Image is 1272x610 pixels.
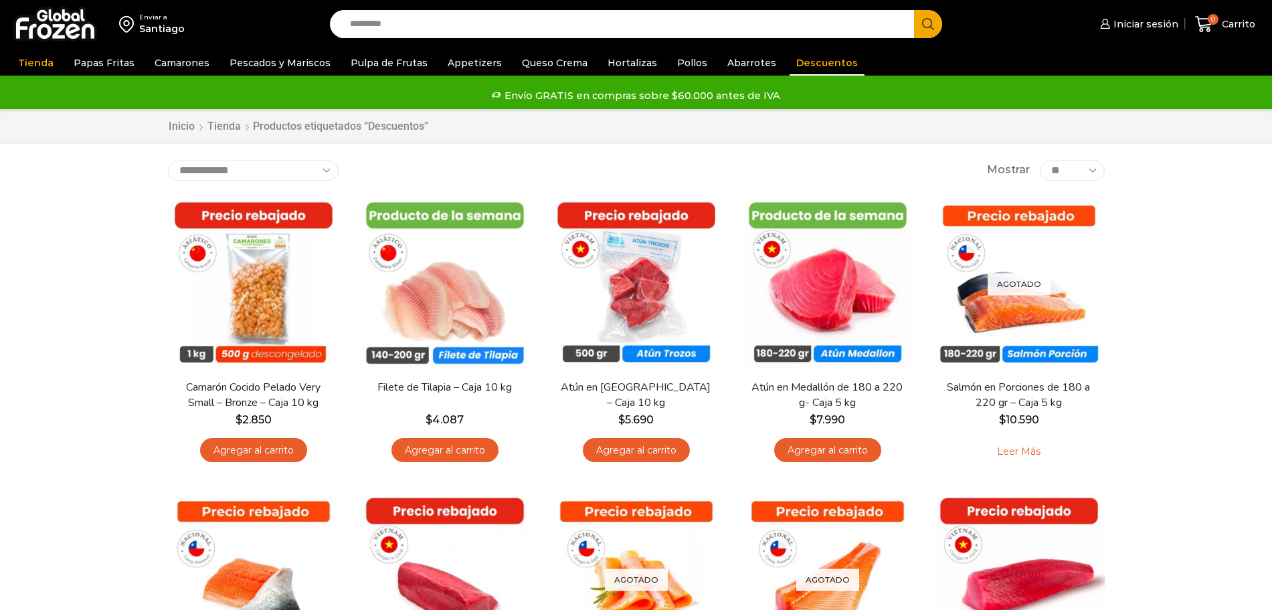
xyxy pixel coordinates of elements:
span: $ [810,413,816,426]
a: 0 Carrito [1192,9,1259,40]
a: Pollos [670,50,714,76]
p: Agotado [988,273,1051,295]
a: Agregar al carrito: “Camarón Cocido Pelado Very Small - Bronze - Caja 10 kg” [200,438,307,463]
a: Atún en Medallón de 180 a 220 g- Caja 5 kg [750,380,904,411]
a: Queso Crema [515,50,594,76]
h1: Productos etiquetados “Descuentos” [253,120,428,132]
span: $ [618,413,625,426]
a: Papas Fritas [67,50,141,76]
span: $ [999,413,1006,426]
a: Agregar al carrito: “Filete de Tilapia - Caja 10 kg” [391,438,498,463]
a: Salmón en Porciones de 180 a 220 gr – Caja 5 kg [941,380,1095,411]
img: address-field-icon.svg [119,13,139,35]
a: Descuentos [790,50,865,76]
a: Atún en [GEOGRAPHIC_DATA] – Caja 10 kg [559,380,713,411]
a: Tienda [11,50,60,76]
nav: Breadcrumb [168,119,428,134]
bdi: 10.590 [999,413,1039,426]
span: $ [426,413,432,426]
a: Pescados y Mariscos [223,50,337,76]
bdi: 2.850 [236,413,272,426]
a: Agregar al carrito: “Atún en Trozos - Caja 10 kg” [583,438,690,463]
a: Inicio [168,119,195,134]
bdi: 4.087 [426,413,464,426]
a: Camarones [148,50,216,76]
p: Agotado [605,569,668,591]
a: Leé más sobre “Salmón en Porciones de 180 a 220 gr - Caja 5 kg” [976,438,1061,466]
a: Tienda [207,119,242,134]
a: Agregar al carrito: “Atún en Medallón de 180 a 220 g- Caja 5 kg” [774,438,881,463]
a: Pulpa de Frutas [344,50,434,76]
span: 0 [1208,14,1218,25]
span: Iniciar sesión [1110,17,1178,31]
div: Santiago [139,22,185,35]
a: Camarón Cocido Pelado Very Small – Bronze – Caja 10 kg [176,380,330,411]
span: Mostrar [987,163,1030,178]
span: $ [236,413,242,426]
div: Enviar a [139,13,185,22]
a: Appetizers [441,50,509,76]
span: Carrito [1218,17,1255,31]
button: Search button [914,10,942,38]
p: Agotado [796,569,859,591]
select: Pedido de la tienda [168,161,339,181]
a: Hortalizas [601,50,664,76]
bdi: 5.690 [618,413,654,426]
a: Iniciar sesión [1097,11,1178,37]
bdi: 7.990 [810,413,845,426]
a: Abarrotes [721,50,783,76]
a: Filete de Tilapia – Caja 10 kg [367,380,521,395]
